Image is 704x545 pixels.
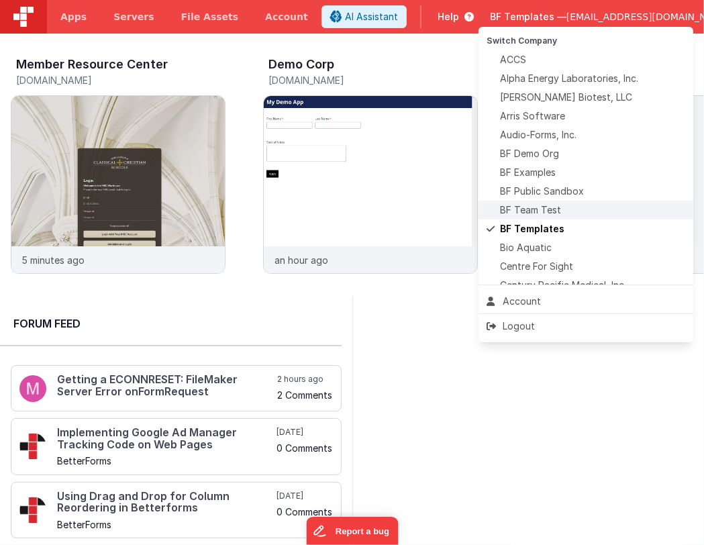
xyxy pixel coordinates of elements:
iframe: Marker.io feedback button [306,517,398,545]
span: Bio Aquatic [500,241,552,254]
span: ACCS [500,53,526,66]
h5: Switch Company [487,36,685,45]
span: BF Templates [500,222,564,236]
div: Logout [487,319,685,333]
span: Arris Software [500,109,565,123]
span: Centre For Sight [500,260,573,273]
div: Account [487,295,685,308]
span: Century Pacific Medical, Inc. [500,279,626,292]
span: Audio-Forms, Inc. [500,128,576,142]
span: BF Examples [500,166,556,179]
span: [PERSON_NAME] Biotest, LLC [500,91,632,104]
span: BF Public Sandbox [500,185,584,198]
span: BF Team Test [500,203,561,217]
span: Alpha Energy Laboratories, Inc. [500,72,638,85]
span: BF Demo Org [500,147,559,160]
